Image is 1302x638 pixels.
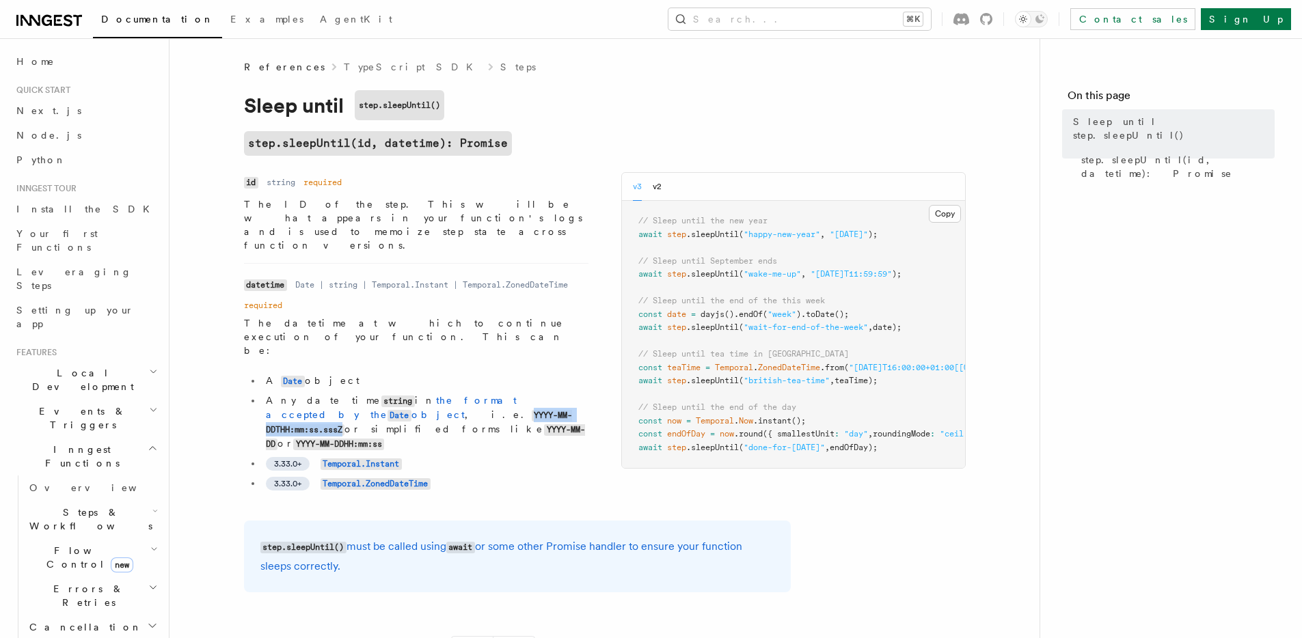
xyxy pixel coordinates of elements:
button: Search...⌘K [668,8,931,30]
span: new [111,557,133,572]
a: Home [11,49,161,74]
span: endOfDay); [830,443,878,452]
li: Any date time in , i.e. or simplified forms like or [262,393,588,451]
a: TypeScript SDK [344,60,481,74]
span: const [638,429,662,439]
code: Date [281,376,305,387]
button: Flow Controlnew [24,538,161,577]
span: : [835,429,839,439]
span: : [930,429,935,439]
span: ); [868,230,878,239]
button: Events & Triggers [11,399,161,437]
a: the format accepted by theDateobject [266,395,517,420]
code: YYYY-MM-DDHH:mm:ss [293,439,384,450]
span: Sleep until step.sleepUntil() [1073,115,1275,142]
span: date [667,309,686,319]
code: Temporal.ZonedDateTime [321,478,431,490]
span: Python [16,154,66,165]
span: "day" [844,429,868,439]
span: .instant [753,416,791,426]
span: References [244,60,325,74]
code: Temporal.Instant [321,458,402,470]
span: ( [844,363,849,372]
code: YYYY-MM-DDTHH:mm:ss.sssZ [266,410,573,436]
span: Install the SDK [16,204,158,214]
span: Flow Control [24,544,150,571]
span: Leveraging Steps [16,266,132,291]
button: Inngest Functions [11,437,161,475]
a: Sleep until step.sleepUntil() [1068,109,1275,148]
a: Python [11,148,161,172]
a: step.sleepUntil(id, datetime): Promise [244,131,512,156]
code: Date [388,410,411,421]
a: Temporal.ZonedDateTime [321,477,431,488]
span: await [638,230,662,239]
span: const [638,416,662,426]
span: Errors & Retries [24,582,148,609]
span: Cancellation [24,620,142,634]
span: step [667,376,686,385]
span: "[DATE]T11:59:59" [811,269,892,279]
span: Quick start [11,85,70,96]
span: ( [763,309,768,319]
span: "ceil" [940,429,968,439]
span: = [705,363,710,372]
span: "wake-me-up" [744,269,801,279]
span: teaTime); [835,376,878,385]
span: Temporal [696,416,734,426]
dd: Date | string | Temporal.Instant | Temporal.ZonedDateTime [295,279,568,290]
h4: On this page [1068,87,1275,109]
span: Your first Functions [16,228,98,253]
span: "[DATE]T16:00:00+01:00[[GEOGRAPHIC_DATA]/[GEOGRAPHIC_DATA]]" [849,363,1136,372]
span: step [667,230,686,239]
span: , [820,230,825,239]
span: ({ smallestUnit [763,429,835,439]
span: step [667,269,686,279]
span: ( [739,376,744,385]
span: ( [739,269,744,279]
span: Temporal [715,363,753,372]
span: = [686,416,691,426]
a: Your first Functions [11,221,161,260]
a: Contact sales [1070,8,1195,30]
span: // Sleep until the new year [638,216,768,225]
span: Events & Triggers [11,404,149,432]
a: Leveraging Steps [11,260,161,298]
h1: Sleep until [244,90,791,120]
span: 3.33.0+ [274,458,301,469]
code: await [446,542,475,553]
span: "[DATE]" [830,230,868,239]
span: Next.js [16,105,81,116]
code: id [244,177,258,189]
span: ( [739,443,744,452]
span: now [667,416,681,426]
span: 3.33.0+ [274,478,301,489]
dd: required [303,177,342,188]
span: , [868,322,873,332]
a: Examples [222,4,312,37]
span: Overview [29,482,170,493]
span: Examples [230,14,303,25]
span: AgentKit [320,14,392,25]
span: = [691,309,696,319]
a: Date [281,375,305,386]
span: now [720,429,734,439]
a: step.sleepUntil(id, datetime): Promise [1076,148,1275,186]
span: // Sleep until the end of the day [638,402,796,412]
span: "done-for-[DATE]" [744,443,825,452]
a: Overview [24,475,161,500]
span: "week" [768,309,796,319]
span: step.sleepUntil(id, datetime): Promise [1081,153,1275,180]
span: () [724,309,734,319]
span: step [667,322,686,332]
span: Inngest tour [11,183,77,194]
span: .toDate [801,309,835,319]
button: v2 [653,173,662,201]
button: Toggle dark mode [1015,11,1048,27]
a: Steps [500,60,536,74]
code: datetime [244,279,287,291]
span: teaTime [667,363,701,372]
span: dayjs [701,309,724,319]
span: Local Development [11,366,149,393]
